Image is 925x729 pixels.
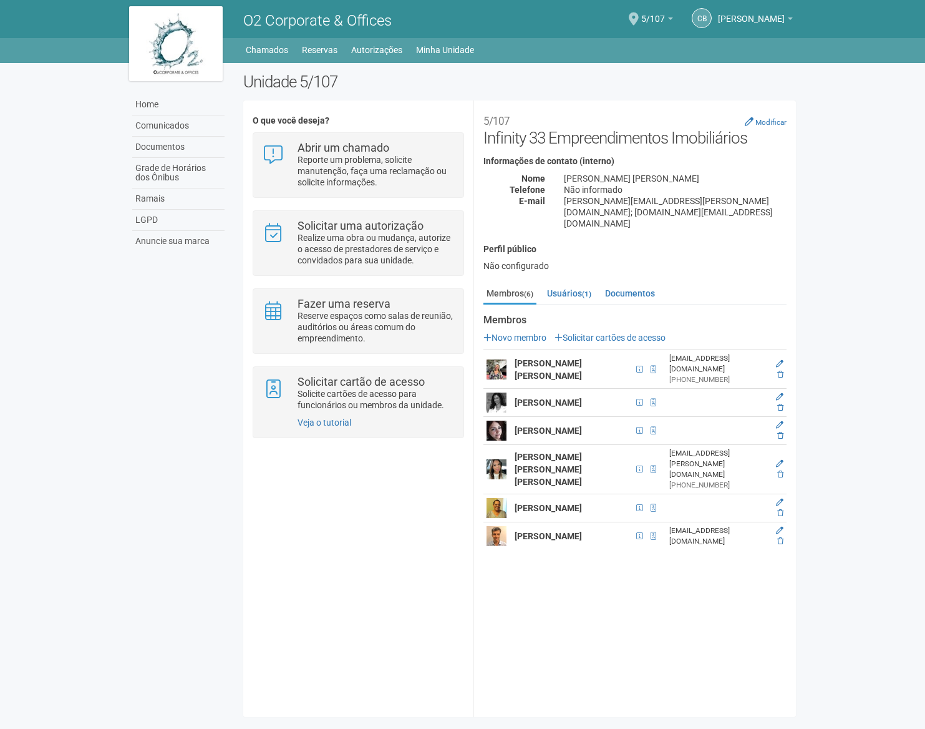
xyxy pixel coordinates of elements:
a: Minha Unidade [416,41,474,59]
img: user.png [487,421,506,441]
img: logo.jpg [129,6,223,81]
small: (6) [524,290,533,298]
a: Anuncie sua marca [132,231,225,252]
a: 5/107 [641,16,673,26]
img: user.png [487,498,506,518]
img: user.png [487,360,506,379]
p: Reporte um problema, solicite manutenção, faça uma reclamação ou solicite informações. [298,154,454,188]
a: Novo membro [483,333,546,343]
a: Solicitar uma autorização Realize uma obra ou mudança, autorize o acesso de prestadores de serviç... [263,220,454,266]
div: [PHONE_NUMBER] [669,374,767,385]
div: [PERSON_NAME] [PERSON_NAME] [555,173,796,184]
div: [EMAIL_ADDRESS][PERSON_NAME][DOMAIN_NAME] [669,448,767,480]
span: O2 Corporate & Offices [243,12,392,29]
img: user.png [487,393,506,413]
a: Editar membro [776,459,783,468]
div: [PHONE_NUMBER] [669,480,767,491]
img: user.png [487,459,506,479]
span: 5/107 [641,2,665,24]
small: 5/107 [483,115,510,127]
div: [PERSON_NAME][EMAIL_ADDRESS][PERSON_NAME][DOMAIN_NAME]; [DOMAIN_NAME][EMAIL_ADDRESS][DOMAIN_NAME] [555,195,796,229]
a: Modificar [745,117,787,127]
div: [EMAIL_ADDRESS][DOMAIN_NAME] [669,353,767,374]
h2: Infinity 33 Empreendimentos Imobiliários [483,110,787,147]
strong: Telefone [510,185,545,195]
p: Reserve espaços como salas de reunião, auditórios ou áreas comum do empreendimento. [298,310,454,344]
a: Solicitar cartões de acesso [555,333,666,343]
span: Carolina Barreto [718,2,785,24]
a: Chamados [246,41,288,59]
a: Editar membro [776,498,783,507]
strong: [PERSON_NAME] [PERSON_NAME] [515,358,582,381]
strong: E-mail [519,196,545,206]
a: Editar membro [776,360,783,368]
strong: [PERSON_NAME] [515,398,582,408]
h4: O que você deseja? [253,116,464,125]
strong: [PERSON_NAME] [515,503,582,513]
strong: Abrir um chamado [298,141,389,154]
h2: Unidade 5/107 [243,72,797,91]
a: Fazer uma reserva Reserve espaços como salas de reunião, auditórios ou áreas comum do empreendime... [263,298,454,344]
p: Realize uma obra ou mudança, autorize o acesso de prestadores de serviço e convidados para sua un... [298,232,454,266]
a: Excluir membro [777,470,783,479]
div: Não informado [555,184,796,195]
strong: Solicitar cartão de acesso [298,375,425,388]
a: Abrir um chamado Reporte um problema, solicite manutenção, faça uma reclamação ou solicite inform... [263,142,454,188]
strong: [PERSON_NAME] [515,531,582,541]
div: [EMAIL_ADDRESS][DOMAIN_NAME] [669,526,767,547]
small: Modificar [755,118,787,127]
strong: [PERSON_NAME] [PERSON_NAME] [PERSON_NAME] [515,452,582,487]
strong: Nome [521,174,545,183]
strong: [PERSON_NAME] [515,426,582,436]
a: Membros(6) [483,284,536,305]
a: Excluir membro [777,537,783,546]
a: Comunicados [132,115,225,137]
a: Usuários(1) [544,284,594,303]
a: Excluir membro [777,509,783,517]
a: Grade de Horários dos Ônibus [132,158,225,188]
h4: Perfil público [483,245,787,254]
small: (1) [582,290,591,298]
a: Reservas [302,41,337,59]
a: Home [132,94,225,115]
a: [PERSON_NAME] [718,16,793,26]
div: Não configurado [483,260,787,272]
a: Excluir membro [777,403,783,412]
a: Documentos [132,137,225,158]
a: Editar membro [776,421,783,429]
a: Excluir membro [777,431,783,440]
a: Autorizações [351,41,402,59]
strong: Membros [483,315,787,326]
a: Documentos [602,284,658,303]
strong: Solicitar uma autorização [298,219,424,232]
a: Editar membro [776,393,783,401]
p: Solicite cartões de acesso para funcionários ou membros da unidade. [298,388,454,411]
img: user.png [487,526,506,546]
strong: Fazer uma reserva [298,297,390,310]
a: Editar membro [776,526,783,535]
a: Solicitar cartão de acesso Solicite cartões de acesso para funcionários ou membros da unidade. [263,376,454,411]
a: Excluir membro [777,370,783,379]
h4: Informações de contato (interno) [483,157,787,166]
a: Veja o tutorial [298,418,351,428]
a: LGPD [132,210,225,231]
a: Ramais [132,188,225,210]
a: CB [692,8,712,28]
